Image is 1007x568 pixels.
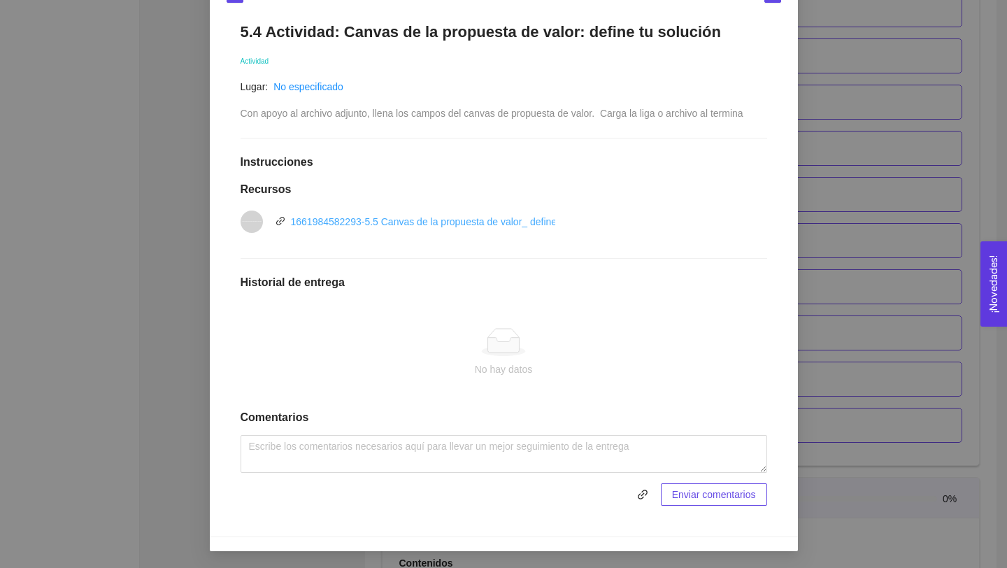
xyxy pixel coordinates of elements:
h1: Comentarios [241,411,767,425]
span: link [276,216,285,226]
h1: Historial de entrega [241,276,767,290]
div: No hay datos [252,362,756,377]
a: No especificado [273,81,343,92]
span: Con apoyo al archivo adjunto, llena los campos del canvas de propuesta de valor. Carga la liga o ... [241,108,743,119]
a: 1661984582293-5.5 Canvas de la propuesta de valor_ define tu solución.pptx [291,216,628,227]
button: Open Feedback Widget [980,241,1007,327]
span: Enviar comentarios [672,487,756,502]
span: link [631,489,654,500]
h1: Instrucciones [241,155,767,169]
h1: Recursos [241,183,767,197]
button: link [631,483,654,506]
span: vnd.openxmlformats-officedocument.presentationml.presentation [241,220,261,222]
h1: 5.4 Actividad: Canvas de la propuesta de valor: define tu solución [241,22,767,41]
article: Lugar: [241,79,269,94]
span: Actividad [241,57,269,65]
span: link [632,489,653,500]
button: Enviar comentarios [661,483,767,506]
